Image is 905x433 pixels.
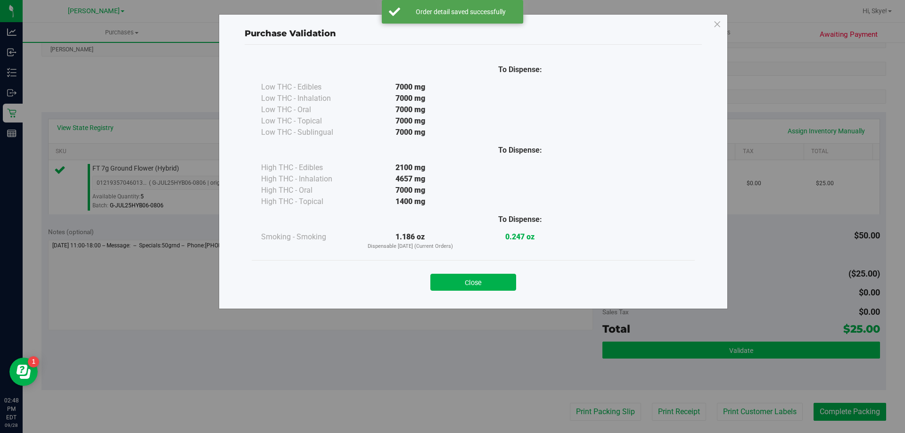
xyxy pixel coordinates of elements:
[245,28,336,39] span: Purchase Validation
[505,232,535,241] strong: 0.247 oz
[261,104,355,115] div: Low THC - Oral
[261,231,355,243] div: Smoking - Smoking
[355,82,465,93] div: 7000 mg
[261,162,355,173] div: High THC - Edibles
[261,127,355,138] div: Low THC - Sublingual
[355,173,465,185] div: 4657 mg
[355,196,465,207] div: 1400 mg
[9,358,38,386] iframe: Resource center
[261,93,355,104] div: Low THC - Inhalation
[355,231,465,251] div: 1.186 oz
[430,274,516,291] button: Close
[261,185,355,196] div: High THC - Oral
[405,7,516,16] div: Order detail saved successfully
[261,196,355,207] div: High THC - Topical
[355,93,465,104] div: 7000 mg
[355,162,465,173] div: 2100 mg
[355,104,465,115] div: 7000 mg
[355,115,465,127] div: 7000 mg
[465,64,575,75] div: To Dispense:
[261,173,355,185] div: High THC - Inhalation
[465,145,575,156] div: To Dispense:
[261,82,355,93] div: Low THC - Edibles
[355,185,465,196] div: 7000 mg
[355,243,465,251] p: Dispensable [DATE] (Current Orders)
[28,356,39,368] iframe: Resource center unread badge
[355,127,465,138] div: 7000 mg
[261,115,355,127] div: Low THC - Topical
[465,214,575,225] div: To Dispense:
